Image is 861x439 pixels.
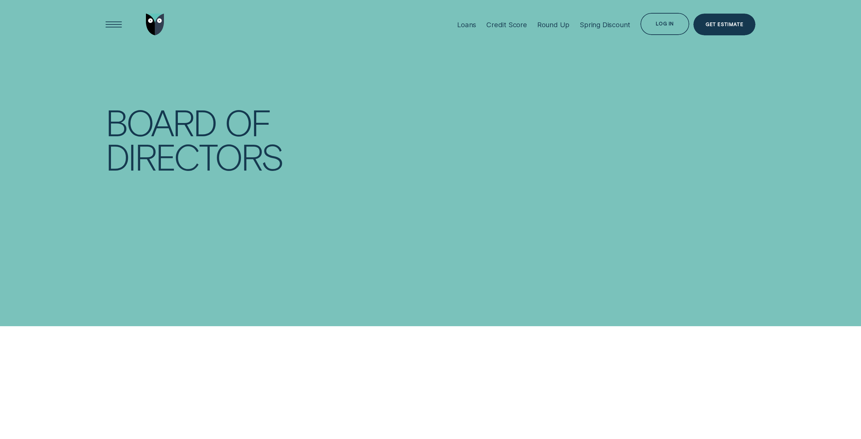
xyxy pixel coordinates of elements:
a: Get Estimate [693,14,755,36]
div: Loans [457,20,476,29]
div: Board [106,105,216,139]
h4: Board of Directors [106,105,283,173]
img: Wisr [146,14,164,36]
div: Round Up [537,20,569,29]
div: Credit Score [486,20,527,29]
div: of [225,105,270,139]
button: Log in [640,13,689,35]
div: Directors [106,139,283,173]
button: Open Menu [103,14,125,36]
div: Spring Discount [580,20,630,29]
